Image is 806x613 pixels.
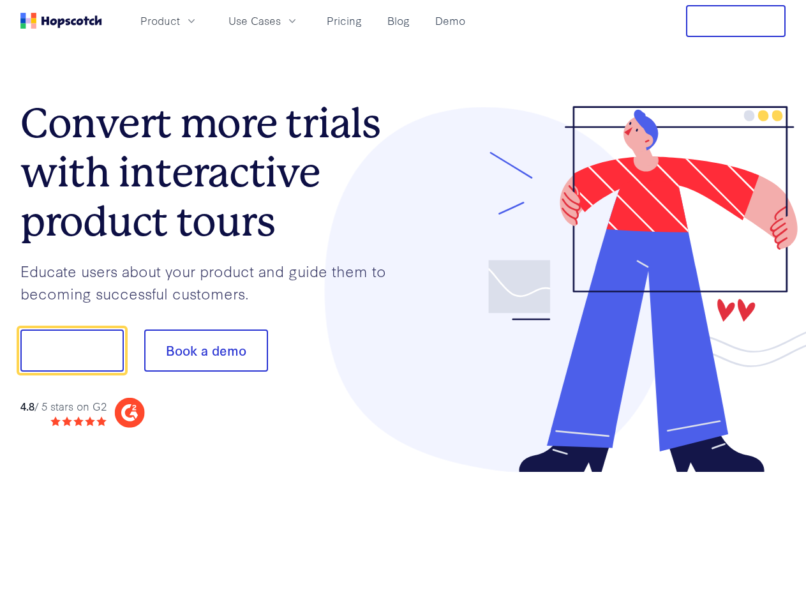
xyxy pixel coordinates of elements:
span: Use Cases [228,13,281,29]
a: Blog [382,10,415,31]
a: Home [20,13,102,29]
button: Book a demo [144,329,268,372]
button: Show me! [20,329,124,372]
a: Pricing [322,10,367,31]
div: / 5 stars on G2 [20,398,107,414]
a: Demo [430,10,470,31]
button: Use Cases [221,10,306,31]
h1: Convert more trials with interactive product tours [20,99,403,246]
p: Educate users about your product and guide them to becoming successful customers. [20,260,403,304]
strong: 4.8 [20,398,34,413]
span: Product [140,13,180,29]
button: Product [133,10,205,31]
button: Free Trial [686,5,786,37]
